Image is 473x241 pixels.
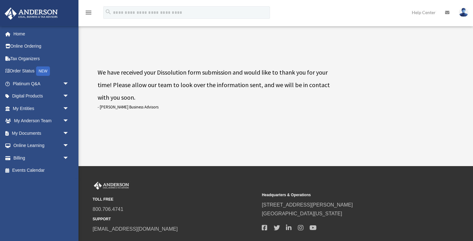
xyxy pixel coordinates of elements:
[36,66,50,76] div: NEW
[3,8,60,20] img: Anderson Advisors Platinum Portal
[98,66,331,104] p: We have received your Dissolution form submission and would like to thank you for your time! Plea...
[4,65,78,78] a: Order StatusNEW
[63,77,75,90] span: arrow_drop_down
[85,9,92,16] i: menu
[85,11,92,16] a: menu
[4,40,78,53] a: Online Ordering
[4,28,78,40] a: Home
[63,127,75,140] span: arrow_drop_down
[4,52,78,65] a: Tax Organizers
[98,104,331,111] p: - [PERSON_NAME] Business Advisors
[93,226,178,232] a: [EMAIL_ADDRESS][DOMAIN_NAME]
[4,127,78,139] a: My Documentsarrow_drop_down
[93,196,257,203] small: TOLL FREE
[63,115,75,128] span: arrow_drop_down
[262,202,353,207] a: [STREET_ADDRESS][PERSON_NAME]
[93,216,257,223] small: SUPPORT
[4,90,78,102] a: Digital Productsarrow_drop_down
[63,90,75,103] span: arrow_drop_down
[4,152,78,164] a: Billingarrow_drop_down
[93,207,123,212] a: 800.706.4741
[4,102,78,115] a: My Entitiesarrow_drop_down
[262,192,427,198] small: Headquarters & Operations
[93,182,130,190] img: Anderson Advisors Platinum Portal
[262,211,342,216] a: [GEOGRAPHIC_DATA][US_STATE]
[63,102,75,115] span: arrow_drop_down
[459,8,468,17] img: User Pic
[4,139,78,152] a: Online Learningarrow_drop_down
[4,115,78,127] a: My Anderson Teamarrow_drop_down
[63,152,75,165] span: arrow_drop_down
[4,164,78,177] a: Events Calendar
[63,139,75,152] span: arrow_drop_down
[105,8,112,15] i: search
[4,77,78,90] a: Platinum Q&Aarrow_drop_down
